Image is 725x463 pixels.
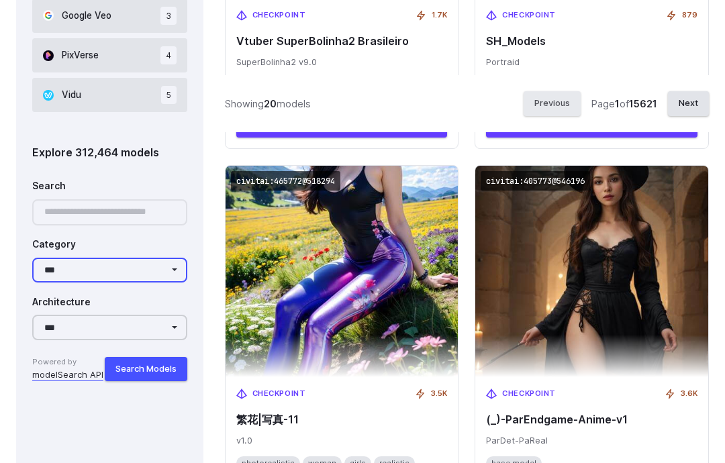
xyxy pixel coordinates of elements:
label: Search [32,179,66,194]
span: Checkpoint [502,388,556,400]
span: SuperBolinha2 v9.0 [236,56,448,69]
button: Search Models [105,357,187,381]
span: (_)-ParEndgame-Anime-v1 [486,413,697,426]
label: Category [32,238,76,252]
strong: 15621 [629,98,657,109]
code: civitai:465772@518294 [231,171,340,191]
span: Vtuber SuperBolinha2 Brasileiro [236,35,448,48]
img: (_)-ParEndgame-Anime-v1 [475,166,708,377]
div: Explore 312,464 models [32,144,187,162]
span: Powered by [32,356,103,368]
button: Previous [524,91,581,115]
span: Checkpoint [252,388,306,400]
select: Category [32,258,187,283]
div: Showing models [225,96,311,111]
select: Architecture [32,315,187,340]
span: 4 [160,46,177,64]
span: SH_Models [486,35,697,48]
span: Google Veo [62,9,111,23]
span: 3.6K [681,388,697,400]
label: Architecture [32,295,91,310]
span: Portraid [486,56,697,69]
strong: 1 [615,98,620,109]
span: v1.0 [236,434,448,448]
span: PixVerse [62,48,99,63]
span: 3.5K [431,388,447,400]
code: civitai:405773@546196 [481,171,590,191]
button: Vidu 5 [32,78,187,112]
span: 1.7K [432,9,447,21]
span: 3 [160,7,177,25]
span: Vidu [62,88,81,103]
span: 繁花|写真-11 [236,413,448,426]
div: Page of [591,96,657,111]
img: 繁花|写真-11 [226,166,458,377]
span: 5 [161,86,177,104]
button: PixVerse 4 [32,38,187,72]
span: 879 [682,9,697,21]
span: ParDet-PaReal [486,434,697,448]
a: modelSearch API [32,368,103,382]
span: Checkpoint [252,9,306,21]
span: Checkpoint [502,9,556,21]
button: Next [668,91,709,115]
strong: 20 [264,98,277,109]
